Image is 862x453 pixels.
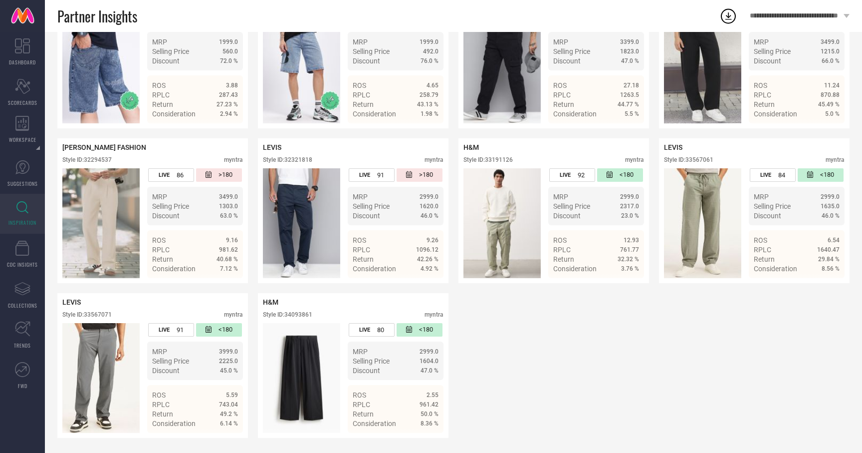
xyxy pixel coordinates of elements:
span: <180 [218,326,232,334]
span: MRP [353,348,368,356]
span: SCORECARDS [8,99,37,106]
span: Consideration [152,420,196,428]
span: H&M [463,143,479,151]
img: Style preview image [463,13,541,123]
span: 27.18 [624,82,639,89]
span: DASHBOARD [9,58,36,66]
span: RPLC [553,246,571,254]
span: >180 [419,171,433,179]
span: 3399.0 [620,38,639,45]
img: Style preview image [664,168,741,278]
span: 80 [377,326,384,334]
span: RPLC [152,401,170,409]
span: Details [416,283,438,291]
span: TRENDS [14,342,31,349]
span: Discount [754,212,781,220]
div: Number of days the style has been live on the platform [750,168,796,182]
span: Consideration [353,420,396,428]
span: Selling Price [353,47,390,55]
span: INSPIRATION [8,219,36,226]
span: 84 [778,171,785,179]
span: MRP [152,38,167,46]
span: 761.77 [620,246,639,253]
span: 27.23 % [216,101,238,108]
span: Details [617,128,639,136]
div: Click to view image [664,168,741,278]
span: Discount [152,367,180,375]
div: Number of days the style has been live on the platform [549,168,595,182]
span: 1096.12 [416,246,438,253]
span: Details [617,283,639,291]
a: Details [807,283,840,291]
span: 43.13 % [417,101,438,108]
a: Details [206,128,238,136]
span: MRP [152,193,167,201]
span: Consideration [152,110,196,118]
span: 1620.0 [420,203,438,210]
span: 40.68 % [216,256,238,263]
span: WORKSPACE [9,136,36,143]
span: Consideration [353,110,396,118]
span: Consideration [152,265,196,273]
span: LIVE [159,172,170,178]
span: Discount [553,57,581,65]
span: 92 [578,171,585,179]
span: 5.5 % [625,110,639,117]
span: Consideration [754,110,797,118]
span: Details [817,283,840,291]
img: Style preview image [263,323,340,433]
span: COLLECTIONS [8,302,37,309]
div: Click to view image [664,13,741,123]
a: Details [206,283,238,291]
span: [PERSON_NAME] FASHION [62,143,146,151]
span: 492.0 [423,48,438,55]
span: <180 [419,326,433,334]
span: ROS [754,236,767,244]
span: 1.98 % [421,110,438,117]
span: <180 [620,171,634,179]
div: Style ID: 33567071 [62,311,112,318]
span: 46.0 % [421,212,438,219]
span: ROS [553,236,567,244]
span: Return [553,255,574,263]
span: 11.24 [824,82,840,89]
div: Style ID: 33191126 [463,156,513,163]
span: H&M [263,298,278,306]
span: 2999.0 [420,193,438,200]
span: Details [416,438,438,446]
a: Details [807,128,840,136]
span: Return [353,100,374,108]
span: RPLC [754,246,771,254]
span: Consideration [553,265,597,273]
img: Style preview image [664,13,741,123]
span: CDC INSIGHTS [7,261,38,268]
span: 870.88 [821,91,840,98]
span: Selling Price [353,357,390,365]
span: 12.93 [624,237,639,244]
div: Click to view image [62,168,140,278]
span: 8.36 % [421,420,438,427]
span: ROS [353,391,366,399]
span: 72.0 % [220,57,238,64]
img: Style preview image [263,13,340,123]
span: Selling Price [553,47,590,55]
span: 1263.5 [620,91,639,98]
span: 76.0 % [421,57,438,64]
span: Return [152,100,173,108]
span: 1604.0 [420,358,438,365]
a: Details [607,283,639,291]
span: 2.94 % [220,110,238,117]
div: Style ID: 33567061 [664,156,713,163]
div: Number of days since the style was first listed on the platform [798,168,844,182]
div: myntra [425,156,443,163]
span: Discount [152,57,180,65]
span: 44.77 % [618,101,639,108]
span: 287.43 [219,91,238,98]
img: Style preview image [62,168,140,278]
span: ROS [152,236,166,244]
span: Discount [353,212,380,220]
span: 1999.0 [420,38,438,45]
div: Number of days the style has been live on the platform [349,168,395,182]
span: Consideration [754,265,797,273]
span: Details [215,283,238,291]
